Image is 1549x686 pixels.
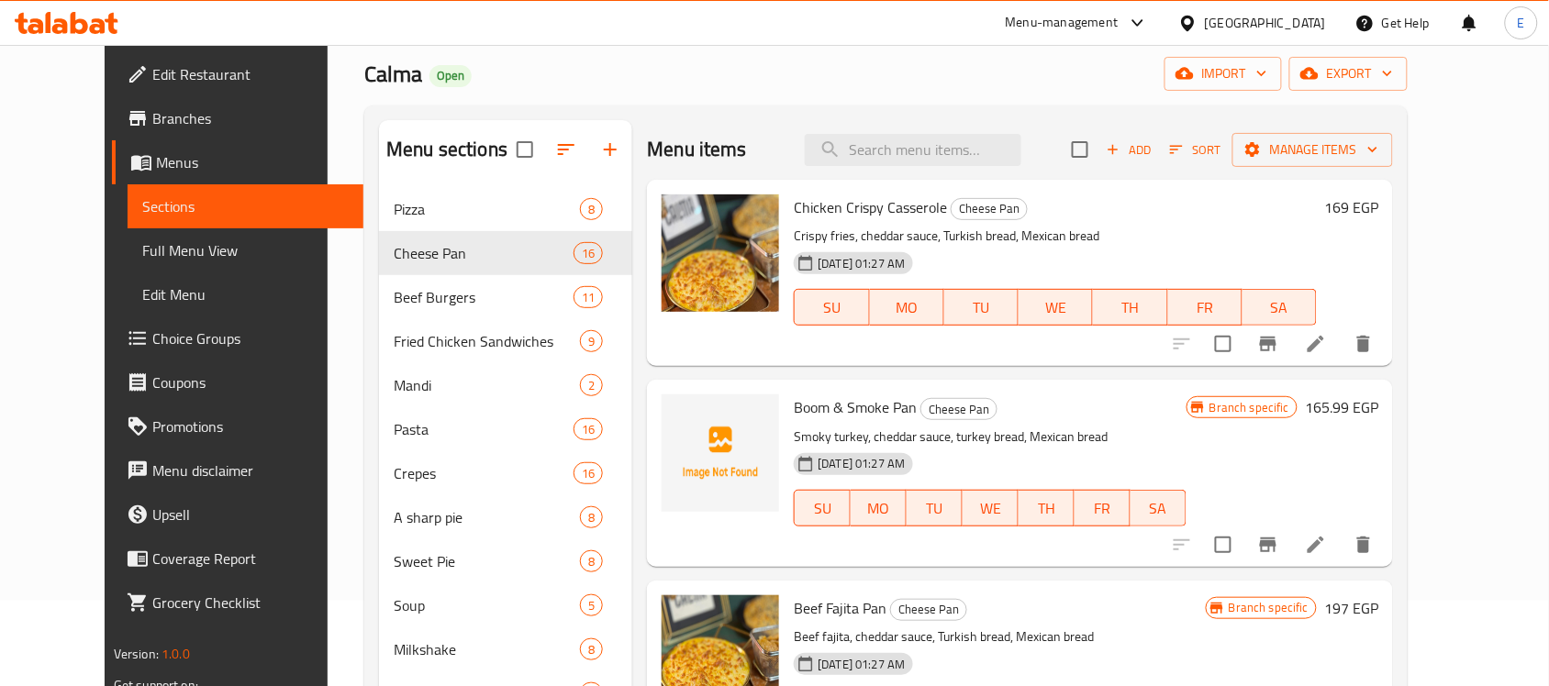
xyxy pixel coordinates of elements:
[1165,57,1282,91] button: import
[112,492,363,537] a: Upsell
[891,599,966,620] span: Cheese Pan
[156,151,349,173] span: Menus
[112,581,363,625] a: Grocery Checklist
[364,53,422,94] span: Calma
[580,198,603,220] div: items
[112,360,363,404] a: Coupons
[581,333,602,350] span: 9
[394,638,580,660] span: Milkshake
[1342,523,1386,567] button: delete
[128,184,363,228] a: Sections
[1019,289,1093,326] button: WE
[1305,333,1327,355] a: Edit menu item
[1131,490,1187,526] button: SA
[394,330,580,352] span: Fried Chicken Sandwiches
[1168,289,1243,326] button: FR
[506,130,544,169] span: Select all sections
[952,198,1027,219] span: Cheese Pan
[851,490,907,526] button: MO
[1026,495,1067,522] span: TH
[152,548,349,570] span: Coverage Report
[805,134,1021,166] input: search
[379,583,632,627] div: Soup5
[1176,294,1235,321] span: FR
[890,599,967,621] div: Cheese Pan
[1247,138,1378,161] span: Manage items
[921,399,997,420] span: Cheese Pan
[152,63,349,85] span: Edit Restaurant
[386,136,507,163] h2: Menu sections
[142,195,349,217] span: Sections
[394,286,574,308] span: Beef Burgers
[574,245,602,262] span: 16
[379,363,632,407] div: Mandi2
[1518,13,1525,33] span: E
[858,495,899,522] span: MO
[1232,133,1393,167] button: Manage items
[944,289,1019,326] button: TU
[810,455,912,472] span: [DATE] 01:27 AM
[951,198,1028,220] div: Cheese Pan
[1165,136,1225,164] button: Sort
[580,330,603,352] div: items
[574,465,602,482] span: 16
[379,231,632,275] div: Cheese Pan16
[1324,194,1378,220] h6: 169 EGP
[394,594,580,616] span: Soup
[810,656,912,673] span: [DATE] 01:27 AM
[1250,294,1309,321] span: SA
[1246,523,1290,567] button: Branch-specific-item
[1324,595,1378,621] h6: 197 EGP
[1093,289,1167,326] button: TH
[112,52,363,96] a: Edit Restaurant
[1158,136,1232,164] span: Sort items
[1099,136,1158,164] span: Add item
[394,198,580,220] div: Pizza
[142,239,349,261] span: Full Menu View
[581,509,602,526] span: 8
[152,459,349,481] span: Menu disclaimer
[647,136,747,163] h2: Menu items
[379,495,632,539] div: A sharp pie8
[794,393,917,421] span: Boom & Smoke Pan
[1246,322,1290,366] button: Branch-specific-item
[1026,294,1086,321] span: WE
[1305,534,1327,556] a: Edit menu item
[152,592,349,614] span: Grocery Checklist
[394,242,574,264] span: Cheese Pan
[574,418,603,440] div: items
[1061,130,1099,169] span: Select section
[1099,136,1158,164] button: Add
[581,201,602,218] span: 8
[152,415,349,437] span: Promotions
[1243,289,1317,326] button: SA
[1006,12,1119,34] div: Menu-management
[1082,495,1123,522] span: FR
[877,294,937,321] span: MO
[379,187,632,231] div: Pizza8
[1205,13,1326,33] div: [GEOGRAPHIC_DATA]
[963,490,1019,526] button: WE
[112,537,363,581] a: Coverage Report
[394,506,580,528] div: A sharp pie
[580,594,603,616] div: items
[580,374,603,396] div: items
[1202,399,1297,416] span: Branch specific
[662,394,779,512] img: Boom & Smoke Pan
[1138,495,1179,522] span: SA
[394,550,580,572] span: Sweet Pie
[870,289,944,326] button: MO
[152,371,349,393] span: Coupons
[1204,526,1243,564] span: Select to update
[1204,325,1243,363] span: Select to update
[544,127,588,171] span: Sort sections
[114,642,159,666] span: Version:
[1342,322,1386,366] button: delete
[394,374,580,396] div: Mandi
[162,642,190,666] span: 1.0.0
[1305,394,1378,420] h6: 165.99 EGP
